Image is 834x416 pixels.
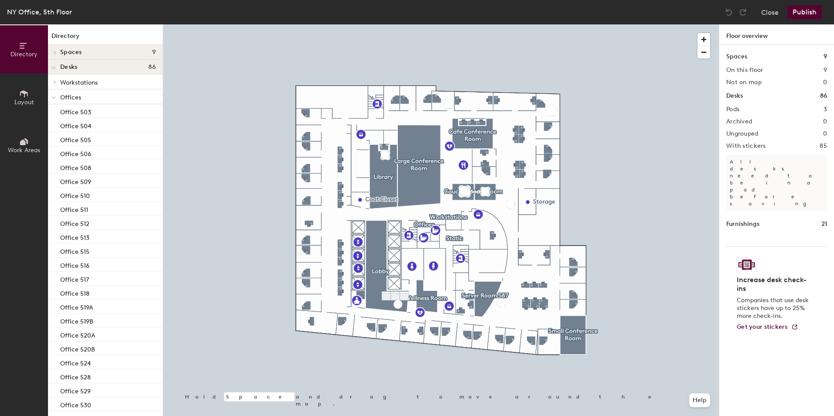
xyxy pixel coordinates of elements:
button: Help [689,393,710,407]
h1: Spaces [726,52,747,61]
p: Office 512 [60,218,89,228]
p: Office 529 [60,385,91,395]
span: 86 [148,64,156,71]
h2: 9 [824,67,827,74]
span: Desks [60,64,77,71]
p: Office 516 [60,259,89,269]
p: Office 528 [60,371,91,381]
h2: Pods [726,106,739,113]
div: NY Office, 5th Floor [7,7,72,17]
img: Redo [738,8,747,17]
h2: 3 [824,106,827,113]
img: Sticker logo [737,257,757,272]
p: Office 503 [60,106,91,116]
p: Office 524 [60,357,91,367]
p: Office 504 [60,120,91,130]
a: Get your stickers [737,324,798,331]
h2: With stickers [726,143,766,150]
h2: 85 [820,143,827,150]
p: Office 506 [60,148,91,158]
p: Office 513 [60,232,89,242]
h1: Desks [726,91,743,101]
p: Office 519A [60,301,93,311]
h1: Directory [48,31,163,45]
span: Work Areas [8,147,40,154]
p: Office 530 [60,399,91,409]
button: Close [761,5,779,19]
p: All desks need to be in a pod before saving [726,155,827,211]
h4: Increase desk check-ins [737,276,811,293]
p: Companies that use desk stickers have up to 25% more check-ins. [737,297,811,320]
span: Offices [60,94,81,101]
button: Publish [787,5,822,19]
h1: 9 [824,52,827,61]
h2: Ungrouped [726,130,759,137]
p: Office 518 [60,287,89,297]
h2: 0 [823,79,827,86]
img: Undo [725,8,733,17]
p: Office 511 [60,204,88,214]
span: 9 [152,49,156,56]
h2: Archived [726,118,752,125]
h2: On this floor [726,67,763,74]
p: Office 508 [60,162,91,172]
h2: 0 [823,130,827,137]
span: Spaces [60,49,82,56]
span: Directory [10,51,38,58]
span: Get your stickers [737,323,788,331]
p: Office 510 [60,190,90,200]
span: Workstations [60,79,98,86]
h2: Not on map [726,79,762,86]
h1: 86 [820,91,827,101]
p: Office 519B [60,315,93,325]
span: Layout [14,99,34,106]
p: Office 509 [60,176,91,186]
h2: 0 [823,118,827,125]
h1: Furnishings [726,219,759,229]
h1: Floor overview [719,24,834,45]
p: Office 520A [60,329,95,339]
p: Office 505 [60,134,91,144]
p: Office 515 [60,246,89,256]
p: Office 520B [60,343,95,353]
p: Office 517 [60,273,89,283]
h1: 21 [821,219,827,229]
